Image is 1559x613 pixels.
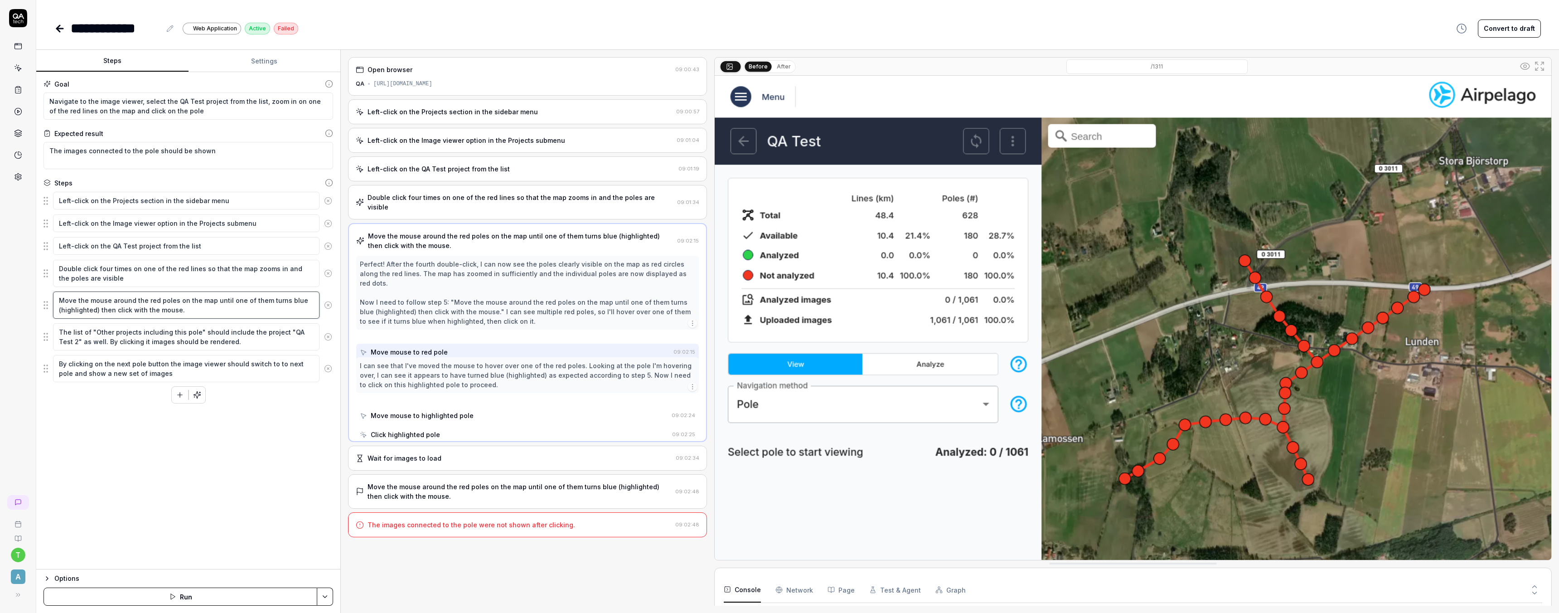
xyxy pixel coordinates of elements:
button: View version history [1451,19,1472,38]
div: Suggestions [44,237,333,256]
button: Before [745,61,771,71]
button: Remove step [320,360,336,378]
time: 09:01:34 [677,199,699,205]
div: Suggestions [44,191,333,210]
div: Left-click on the Image viewer option in the Projects submenu [368,136,565,145]
div: Suggestions [44,291,333,319]
button: Graph [935,577,966,603]
time: 09:02:48 [675,488,699,495]
img: Screenshot [715,76,1551,599]
div: Suggestions [44,355,333,383]
button: Steps [36,50,189,72]
a: Book a call with us [4,513,32,528]
button: Remove step [320,214,336,233]
div: Move mouse to highlighted pole [371,411,474,420]
button: Console [724,577,761,603]
div: Expected result [54,129,103,138]
button: Move mouse to highlighted pole09:02:24 [356,407,699,424]
button: Show all interative elements [1518,59,1532,73]
div: Perfect! After the fourth double-click, I can now see the poles clearly visible on the map as red... [360,259,695,326]
div: Failed [274,23,298,34]
button: t [11,548,25,562]
div: Move the mouse around the red poles on the map until one of them turns blue (highlighted) then cl... [368,231,673,250]
button: Test & Agent [869,577,921,603]
time: 09:00:57 [676,108,699,115]
button: Open in full screen [1532,59,1547,73]
div: Goal [54,79,69,89]
time: 09:00:43 [675,66,699,73]
button: Remove step [320,237,336,255]
div: Left-click on the QA Test project from the list [368,164,510,174]
div: Suggestions [44,323,333,351]
div: Left-click on the Projects section in the sidebar menu [368,107,538,117]
div: Move mouse to red pole [371,347,448,357]
button: Network [775,577,813,603]
a: New conversation [7,495,29,510]
span: A [11,569,25,584]
time: 09:02:34 [676,455,699,461]
button: Remove step [320,296,336,314]
div: Move the mouse around the red poles on the map until one of them turns blue (highlighted) then cl... [368,482,672,501]
time: 09:01:04 [677,137,699,143]
button: Remove step [320,328,336,346]
button: Click highlighted pole09:02:25 [356,426,699,443]
div: Double click four times on one of the red lines so that the map zooms in and the poles are visible [368,193,673,212]
button: Convert to draft [1478,19,1541,38]
button: Options [44,573,333,584]
div: Options [54,573,333,584]
button: Run [44,588,317,606]
button: A [4,562,32,586]
div: Open browser [368,65,412,74]
a: Documentation [4,528,32,542]
div: QA [356,80,364,88]
time: 09:01:19 [678,165,699,172]
button: Remove step [320,192,336,210]
div: Click highlighted pole [371,430,440,439]
div: Steps [54,178,73,188]
div: Active [245,23,270,34]
button: Settings [189,50,341,72]
div: I can see that I've moved the mouse to hover over one of the red poles. Looking at the pole I'm h... [360,361,695,389]
time: 09:02:48 [675,521,699,528]
div: Suggestions [44,214,333,233]
div: [URL][DOMAIN_NAME] [373,80,432,88]
time: 09:02:24 [672,413,695,419]
div: Suggestions [44,259,333,287]
span: Web Application [193,24,237,33]
time: 09:02:25 [672,431,695,438]
button: Remove step [320,264,336,282]
div: The images connected to the pole were not shown after clicking. [368,520,575,530]
button: Move mouse to red pole09:02:15 [356,344,699,360]
button: After [773,62,794,72]
time: 09:02:15 [673,349,695,355]
div: Wait for images to load [368,453,441,463]
time: 09:02:15 [677,238,699,244]
a: Web Application [183,22,241,34]
button: Page [828,577,855,603]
